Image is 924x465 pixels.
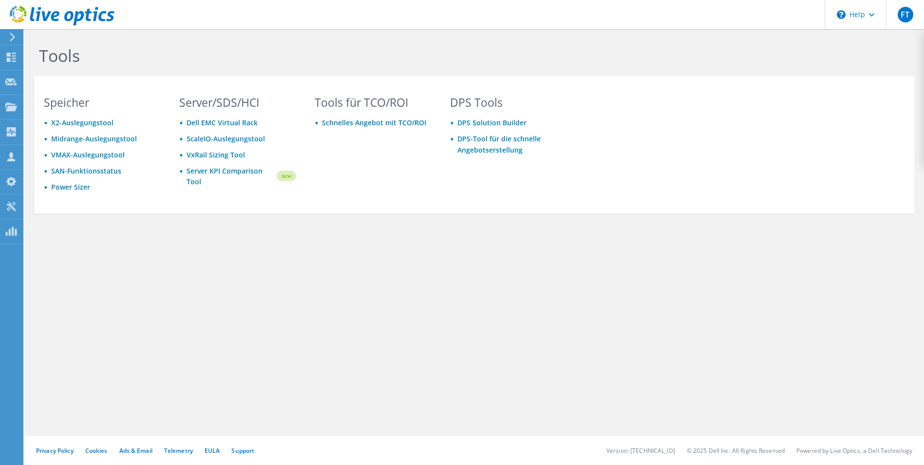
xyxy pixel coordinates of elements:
a: Privacy Policy [36,446,74,455]
h3: Server/SDS/HCI [179,97,296,108]
h1: Tools [39,45,697,66]
a: Ads & Email [119,446,152,455]
h3: Speicher [44,97,161,108]
a: EULA [205,446,220,455]
a: SAN-Funktionsstatus [51,166,121,175]
li: Powered by Live Optics, a Dell Technology [796,446,912,455]
img: new-badge.svg [275,165,296,188]
a: X2-Auslegungstool [51,118,113,127]
span: FT [898,7,913,22]
a: VMAX-Auslegungstool [51,150,125,159]
svg: \n [837,10,846,19]
li: © 2025 Dell Inc. All Rights Reserved [687,446,785,455]
a: Dell EMC Virtual Rack [187,118,258,127]
li: Version: [TECHNICAL_ID] [606,446,675,455]
a: VxRail Sizing Tool [187,150,245,159]
a: Telemetry [164,446,193,455]
a: DPS-Tool für die schnelle Angebotserstellung [457,134,541,155]
a: Support [231,446,254,455]
a: Midrange-Auslegungstool [51,134,137,143]
h3: Tools für TCO/ROI [315,97,432,108]
h3: DPS Tools [450,97,567,108]
a: Cookies [85,446,108,455]
a: Power Sizer [51,182,90,192]
a: Server KPI Comparison Tool [187,166,275,187]
a: Schnelles Angebot mit TCO/ROI [322,118,426,127]
a: DPS Solution Builder [457,118,527,127]
a: ScaleIO-Auslegungstool [187,134,265,143]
